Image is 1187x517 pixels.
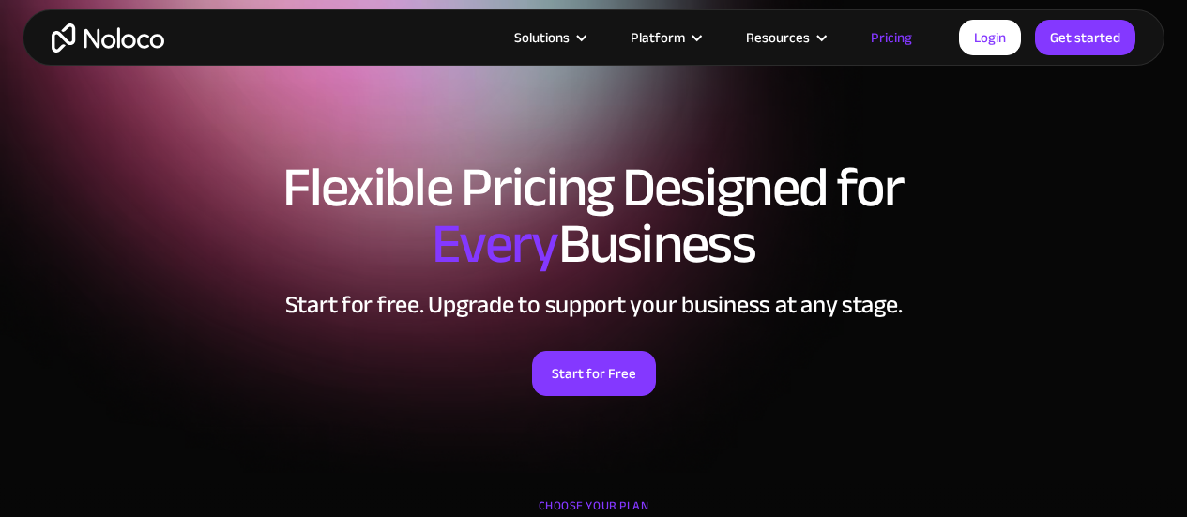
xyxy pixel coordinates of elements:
div: Platform [631,25,685,50]
div: Platform [607,25,723,50]
div: Solutions [491,25,607,50]
a: Pricing [847,25,936,50]
h1: Flexible Pricing Designed for Business [19,160,1168,272]
div: Resources [746,25,810,50]
span: Every [432,191,558,297]
a: Login [959,20,1021,55]
div: Solutions [514,25,570,50]
a: Start for Free [532,351,656,396]
a: Get started [1035,20,1135,55]
h2: Start for free. Upgrade to support your business at any stage. [19,291,1168,319]
a: home [52,23,164,53]
div: Resources [723,25,847,50]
